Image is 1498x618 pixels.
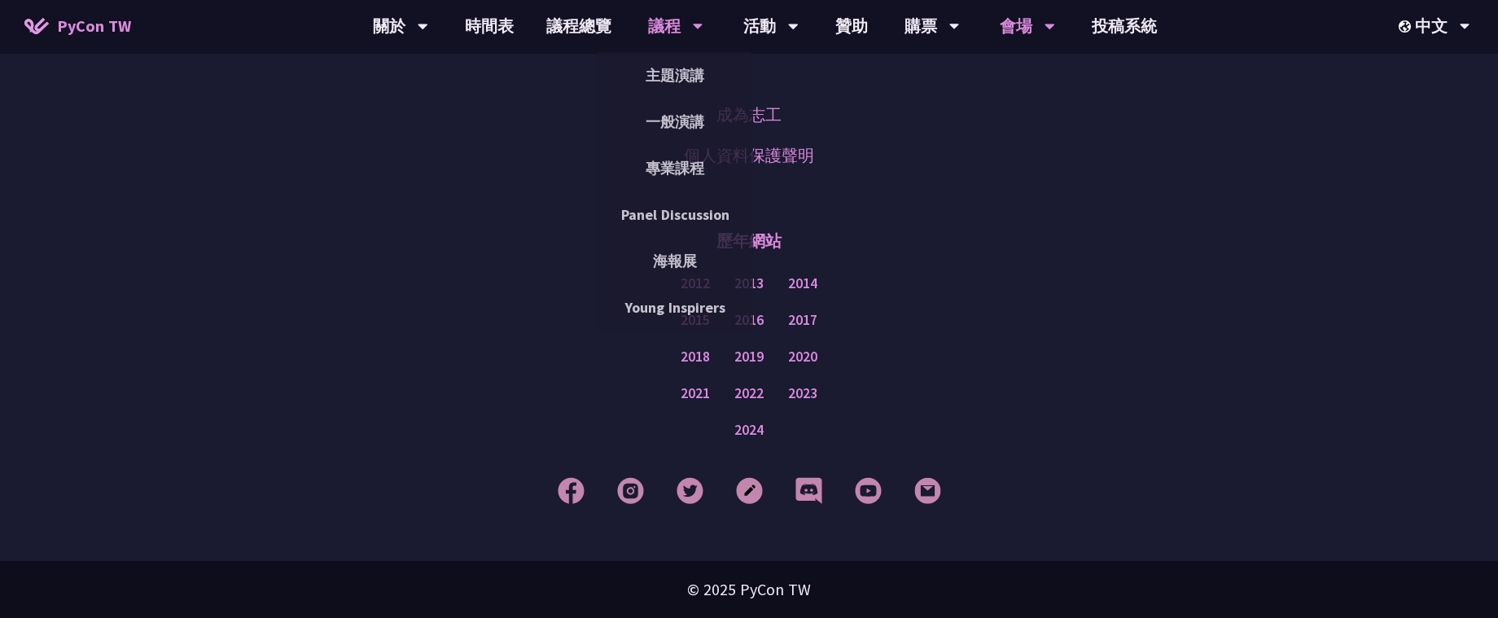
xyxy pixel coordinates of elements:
[597,242,753,280] a: 海報展
[597,195,753,234] a: Panel Discussion
[788,310,817,331] a: 2017
[681,384,710,404] a: 2021
[597,288,753,327] a: Young Inspirers
[734,347,764,367] a: 2019
[736,477,763,504] img: Blog Footer Icon
[788,347,817,367] a: 2020
[597,103,753,141] a: 一般演講
[795,477,822,504] img: Discord Footer Icon
[914,477,941,504] img: Email Footer Icon
[597,56,753,94] a: 主題演講
[558,477,585,504] img: Facebook Footer Icon
[788,274,817,294] a: 2014
[677,477,703,504] img: Twitter Footer Icon
[734,420,764,440] a: 2024
[617,477,644,504] img: Instagram Footer Icon
[57,14,131,38] span: PyCon TW
[855,477,882,504] img: YouTube Footer Icon
[681,347,710,367] a: 2018
[24,18,49,34] img: Home icon of PyCon TW 2025
[734,384,764,404] a: 2022
[8,6,147,46] a: PyCon TW
[597,149,753,187] a: 專業課程
[788,384,817,404] a: 2023
[1399,20,1415,33] img: Locale Icon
